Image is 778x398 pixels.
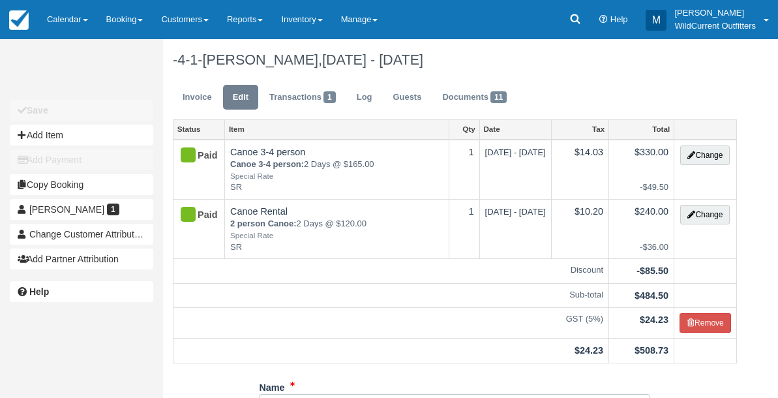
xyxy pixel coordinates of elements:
b: Save [27,105,48,115]
a: Qty [449,120,479,138]
button: Save [10,100,153,121]
div: Paid [179,205,208,226]
td: $240.00 [609,199,674,258]
a: Guests [383,85,431,110]
strong: $24.23 [575,345,603,356]
strong: 2 person Canoe [230,219,297,228]
a: Tax [552,120,608,138]
div: Paid [179,145,208,166]
em: 2 Days @ $165.00 [230,159,443,181]
a: Transactions1 [260,85,346,110]
a: Status [173,120,224,138]
span: [DATE] - [DATE] [485,207,546,217]
a: Documents11 [432,85,516,110]
strong: -$85.50 [636,266,668,276]
a: Edit [223,85,258,110]
span: [PERSON_NAME] [29,204,104,215]
em: Special Rate [230,171,443,182]
td: 1 [449,140,479,200]
a: [PERSON_NAME] 1 [10,199,153,220]
a: Help [10,281,153,302]
i: Help [599,16,608,24]
button: Add Item [10,125,153,145]
span: Help [610,14,628,24]
a: Date [480,120,551,138]
em: Sub-total [179,289,603,301]
button: Change [680,145,730,165]
strong: $24.23 [640,314,668,325]
strong: $484.50 [635,290,668,301]
div: M [646,10,666,31]
p: [PERSON_NAME] [674,7,756,20]
span: 1 [323,91,336,103]
td: Canoe 3-4 person [225,140,449,200]
em: 2 Days @ $120.00 [230,218,443,241]
b: Help [29,286,49,297]
p: WildCurrent Outfitters [674,20,756,33]
strong: $508.73 [635,345,668,356]
a: Invoice [173,85,222,110]
span: 11 [490,91,507,103]
span: [DATE] - [DATE] [322,52,423,68]
button: Change Customer Attribution [10,224,153,245]
button: Add Partner Attribution [10,249,153,269]
a: Total [609,120,674,138]
em: GST (5%) [179,313,603,326]
span: 1 [107,204,119,215]
em: Special Rate [230,230,443,241]
td: 1 [449,199,479,258]
button: Add Payment [10,149,153,170]
em: -$36.00 [614,241,668,254]
em: SR [230,241,443,254]
a: Log [347,85,382,110]
h1: -4-1-[PERSON_NAME], [173,52,737,68]
button: Change [680,205,730,224]
a: Item [225,120,449,138]
td: Canoe Rental [225,199,449,258]
td: $330.00 [609,140,674,200]
td: $10.20 [551,199,608,258]
em: Discount [179,264,603,277]
button: Remove [680,313,731,333]
button: Copy Booking [10,174,153,195]
span: [DATE] - [DATE] [485,147,546,157]
span: Change Customer Attribution [29,229,147,239]
em: -$49.50 [614,181,668,194]
em: SR [230,181,443,194]
td: $14.03 [551,140,608,200]
label: Name [259,376,284,395]
strong: Canoe 3-4 person [230,159,304,169]
img: checkfront-main-nav-mini-logo.png [9,10,29,30]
